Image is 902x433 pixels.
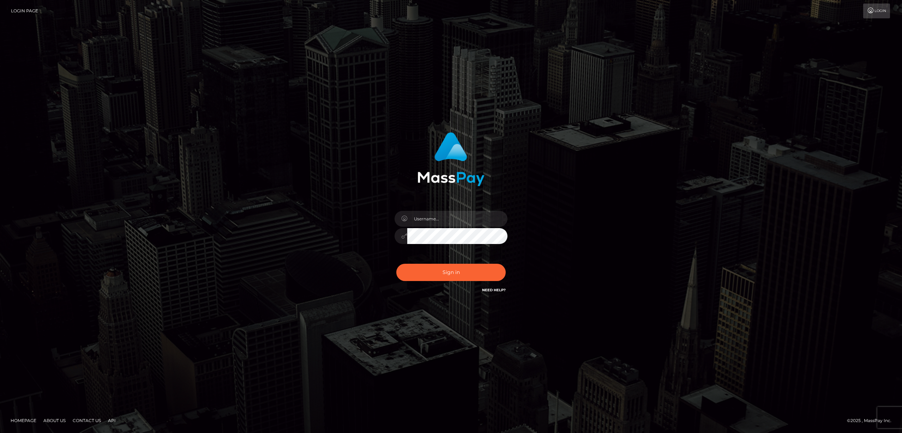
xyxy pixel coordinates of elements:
a: Login Page [11,4,38,18]
a: API [105,415,119,426]
img: MassPay Login [417,132,485,186]
a: Contact Us [70,415,104,426]
a: Need Help? [482,288,506,292]
a: Login [863,4,890,18]
a: About Us [41,415,68,426]
a: Homepage [8,415,39,426]
button: Sign in [396,264,506,281]
div: © 2025 , MassPay Inc. [847,417,897,425]
input: Username... [407,211,507,227]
